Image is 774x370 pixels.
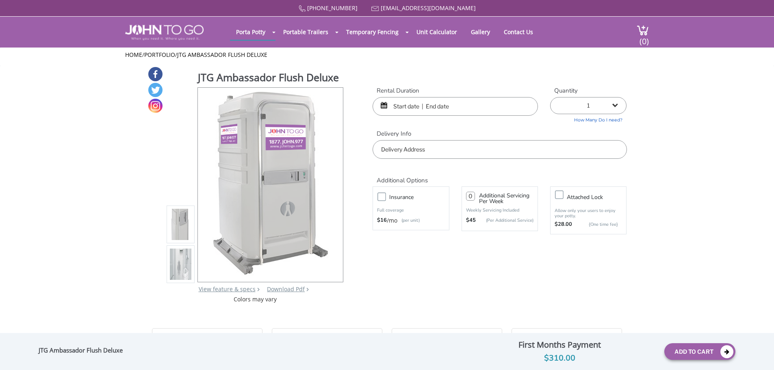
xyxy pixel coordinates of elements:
div: JTG Ambassador Flush Deluxe [39,346,127,357]
a: Instagram [148,99,163,113]
p: Weekly Servicing Included [466,207,533,213]
a: JTG Ambassador Flush Deluxe [177,51,267,58]
a: How Many Do I need? [550,114,627,123]
input: Delivery Address [373,140,627,159]
strong: $45 [466,216,476,225]
img: Product [170,129,192,320]
a: Portable Trailers [277,24,334,40]
div: /mo [377,216,444,225]
img: cart a [637,25,649,36]
img: Product [208,88,332,279]
strong: $28.00 [555,221,572,229]
h3: Additional Servicing Per Week [479,193,533,204]
input: Start date | End date [373,97,538,116]
a: [EMAIL_ADDRESS][DOMAIN_NAME] [381,4,476,12]
span: (0) [639,29,649,47]
h3: Attached lock [567,192,630,202]
a: Portfolio [144,51,175,58]
h1: JTG Ambassador Flush Deluxe [198,70,344,87]
h3: Insurance [389,192,453,202]
img: right arrow icon [257,288,260,291]
a: Facebook [148,67,163,81]
a: Porta Potty [230,24,271,40]
a: Gallery [465,24,496,40]
label: Rental Duration [373,87,538,95]
a: Temporary Fencing [340,24,405,40]
p: (Per Additional Service) [476,217,533,223]
ul: / / [125,51,649,59]
h2: Additional Options [373,167,627,184]
img: chevron.png [306,288,309,291]
img: Product [170,169,192,360]
div: Colors may vary [167,295,344,303]
button: Add To Cart [664,343,735,360]
div: $310.00 [461,352,658,365]
a: Home [125,51,142,58]
p: {One time fee} [576,221,618,229]
a: Contact Us [498,24,539,40]
a: View feature & specs [199,285,256,293]
a: Unit Calculator [410,24,463,40]
a: Twitter [148,83,163,97]
input: 0 [466,192,475,201]
label: Quantity [550,87,627,95]
p: Full coverage [377,206,444,214]
p: Allow only your users to enjoy your potty. [555,208,622,219]
img: JOHN to go [125,25,204,40]
a: [PHONE_NUMBER] [307,4,358,12]
div: First Months Payment [461,338,658,352]
a: Download Pdf [267,285,305,293]
strong: $16 [377,216,387,225]
label: Delivery Info [373,130,627,138]
p: (per unit) [397,216,420,225]
img: Call [299,5,306,12]
img: Mail [371,6,379,11]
